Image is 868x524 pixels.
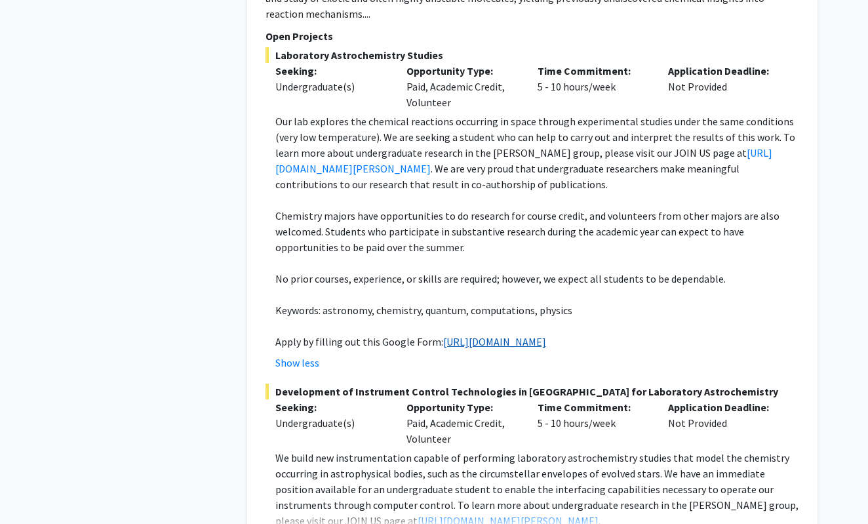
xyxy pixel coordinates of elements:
p: Keywords: astronomy, chemistry, quantum, computations, physics [275,302,799,318]
p: Opportunity Type: [406,399,518,415]
p: Opportunity Type: [406,63,518,79]
p: Chemistry majors have opportunities to do research for course credit, and volunteers from other m... [275,208,799,255]
div: 5 - 10 hours/week [528,399,659,447]
span: Development of Instrument Control Technologies in [GEOGRAPHIC_DATA] for Laboratory Astrochemistry [266,384,799,399]
p: Time Commitment: [538,399,649,415]
div: Paid, Academic Credit, Volunteer [397,63,528,110]
p: Application Deadline: [668,63,779,79]
p: Time Commitment: [538,63,649,79]
p: No prior courses, experience, or skills are required; however, we expect all students to be depen... [275,271,799,287]
p: Our lab explores the chemical reactions occurring in space through experimental studies under the... [275,113,799,192]
p: Seeking: [275,63,387,79]
button: Show less [275,355,319,371]
span: Laboratory Astrochemistry Studies [266,47,799,63]
div: Undergraduate(s) [275,79,387,94]
p: Apply by filling out this Google Form: [275,334,799,350]
p: Seeking: [275,399,387,415]
p: Application Deadline: [668,399,779,415]
div: Paid, Academic Credit, Volunteer [397,399,528,447]
div: Not Provided [658,399,789,447]
a: [URL][DOMAIN_NAME] [443,335,546,348]
p: Open Projects [266,28,799,44]
div: 5 - 10 hours/week [528,63,659,110]
iframe: Chat [10,465,56,514]
div: Undergraduate(s) [275,415,387,431]
div: Not Provided [658,63,789,110]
